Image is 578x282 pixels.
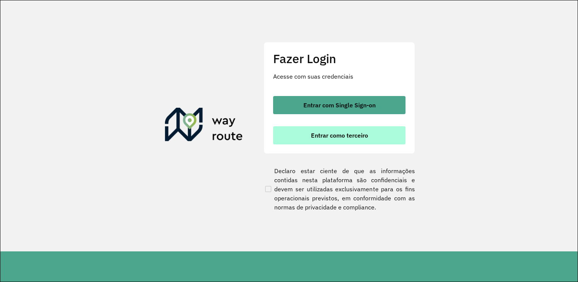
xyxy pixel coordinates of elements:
[273,126,406,144] button: button
[273,96,406,114] button: button
[303,102,376,108] span: Entrar com Single Sign-on
[311,132,368,138] span: Entrar como terceiro
[264,166,415,212] label: Declaro estar ciente de que as informações contidas nesta plataforma são confidenciais e devem se...
[165,108,243,144] img: Roteirizador AmbevTech
[273,72,406,81] p: Acesse com suas credenciais
[273,51,406,66] h2: Fazer Login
